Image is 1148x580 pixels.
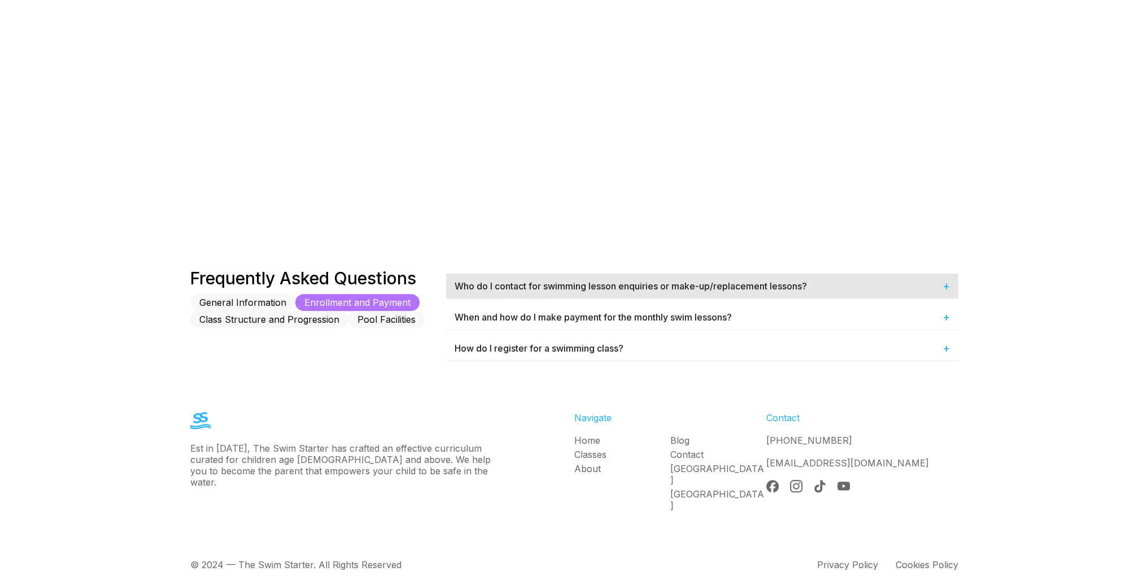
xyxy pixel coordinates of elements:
[896,559,958,570] div: Cookies Policy
[670,435,766,446] a: Blog
[670,488,766,511] a: [GEOGRAPHIC_DATA]
[943,341,950,355] span: +
[670,449,766,460] a: Contact
[766,480,779,492] img: Facebook
[446,336,958,361] div: How do I register for a swimming class?
[766,412,958,423] div: Contact
[943,310,950,324] span: +
[837,480,850,492] img: YouTube
[574,435,670,446] a: Home
[348,311,425,328] button: Pool Facilities
[295,294,420,311] button: Enrollment and Payment
[190,294,295,311] button: General Information
[670,463,766,486] a: [GEOGRAPHIC_DATA]
[190,268,446,288] div: Frequently Asked Questions
[446,274,958,298] div: Who do I contact for swimming lesson enquiries or make-up/replacement lessons?
[446,305,958,330] div: When and how do I make payment for the monthly swim lessons?
[574,463,670,474] a: About
[574,412,766,423] div: Navigate
[574,449,670,460] a: Classes
[790,480,802,492] img: Instagram
[190,443,497,488] div: Est in [DATE], The Swim Starter has crafted an effective curriculum curated for children age [DEM...
[766,435,852,446] a: [PHONE_NUMBER]
[817,559,878,570] div: Privacy Policy
[190,311,348,328] button: Class Structure and Progression
[814,480,826,492] img: Tik Tok
[190,412,211,429] img: The Swim Starter Logo
[943,279,950,293] span: +
[766,457,929,469] a: [EMAIL_ADDRESS][DOMAIN_NAME]
[190,559,401,570] div: © 2024 — The Swim Starter. All Rights Reserved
